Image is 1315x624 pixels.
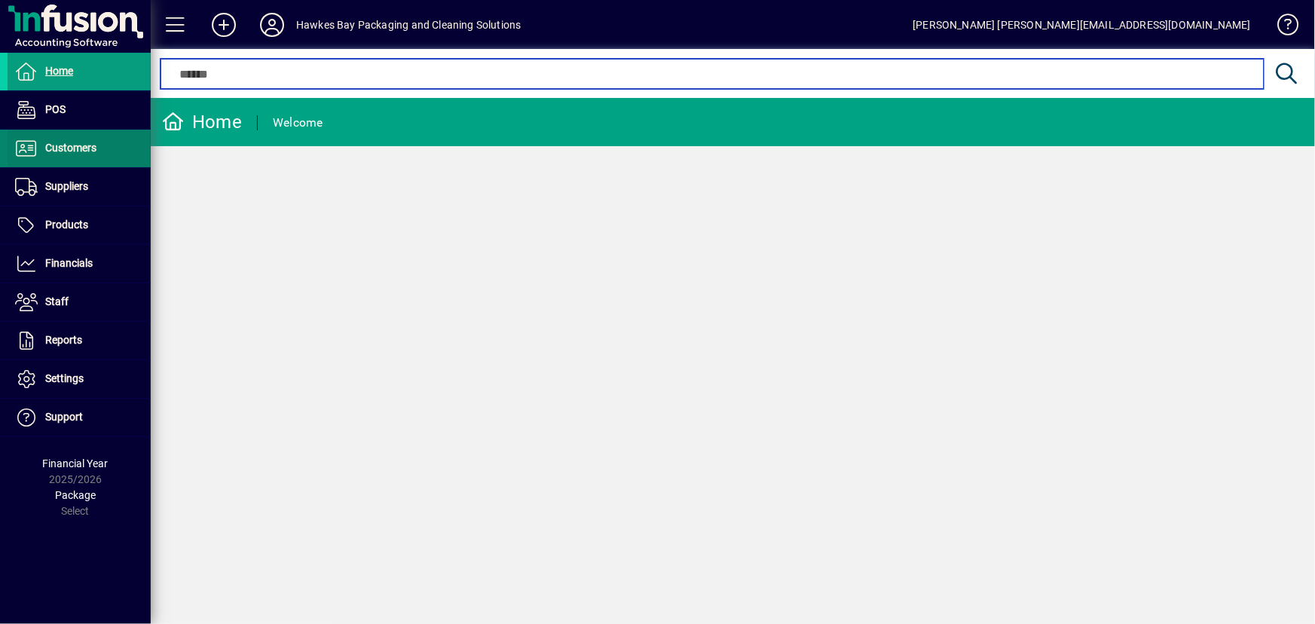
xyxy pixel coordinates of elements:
[8,91,151,129] a: POS
[45,65,73,77] span: Home
[8,399,151,436] a: Support
[8,168,151,206] a: Suppliers
[45,334,82,346] span: Reports
[913,13,1251,37] div: [PERSON_NAME] [PERSON_NAME][EMAIL_ADDRESS][DOMAIN_NAME]
[45,411,83,423] span: Support
[1266,3,1296,52] a: Knowledge Base
[45,103,66,115] span: POS
[43,457,109,470] span: Financial Year
[8,322,151,359] a: Reports
[45,257,93,269] span: Financials
[8,206,151,244] a: Products
[296,13,521,37] div: Hawkes Bay Packaging and Cleaning Solutions
[45,295,69,307] span: Staff
[248,11,296,38] button: Profile
[200,11,248,38] button: Add
[45,142,96,154] span: Customers
[55,489,96,501] span: Package
[273,111,323,135] div: Welcome
[45,219,88,231] span: Products
[45,180,88,192] span: Suppliers
[8,360,151,398] a: Settings
[45,372,84,384] span: Settings
[8,283,151,321] a: Staff
[8,245,151,283] a: Financials
[162,110,242,134] div: Home
[8,130,151,167] a: Customers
